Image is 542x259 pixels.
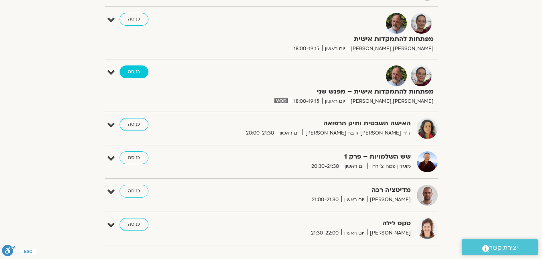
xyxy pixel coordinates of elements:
span: יום ראשון [322,45,348,53]
a: כניסה [120,151,148,164]
span: [PERSON_NAME],[PERSON_NAME] [348,45,434,53]
span: יום ראשון [322,97,348,106]
span: יום ראשון [341,229,367,237]
strong: מפתחות להתמקדות אישית [237,34,434,45]
a: כניסה [120,65,148,78]
strong: מדיטציה רכה [214,185,411,196]
span: [PERSON_NAME] [367,229,411,237]
span: [PERSON_NAME],[PERSON_NAME] [348,97,434,106]
span: 20:30-21:30 [309,162,342,171]
span: מועדון פמה צ'ודרון [367,162,411,171]
strong: האישה השבטית ותיק הרפואה [214,118,411,129]
span: 18:00-19:15 [291,97,322,106]
span: יום ראשון [342,162,367,171]
img: vodicon [274,98,288,103]
span: 20:00-21:30 [243,129,277,137]
strong: טקס לילה [214,218,411,229]
span: יום ראשון [341,196,367,204]
span: 21:30-22:00 [308,229,341,237]
span: ד״ר [PERSON_NAME] זן בר [PERSON_NAME] [302,129,411,137]
a: כניסה [120,218,148,231]
a: כניסה [120,185,148,198]
strong: מפתחות להתמקדות אישית – מפגש שני [237,86,434,97]
span: 21:00-21:30 [309,196,341,204]
a: כניסה [120,118,148,131]
a: יצירת קשר [462,239,538,255]
span: יום ראשון [277,129,302,137]
strong: שש השלמויות – פרק 1 [214,151,411,162]
span: [PERSON_NAME] [367,196,411,204]
span: 18:00-19:15 [291,45,322,53]
a: כניסה [120,13,148,26]
span: יצירת קשר [489,243,518,253]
